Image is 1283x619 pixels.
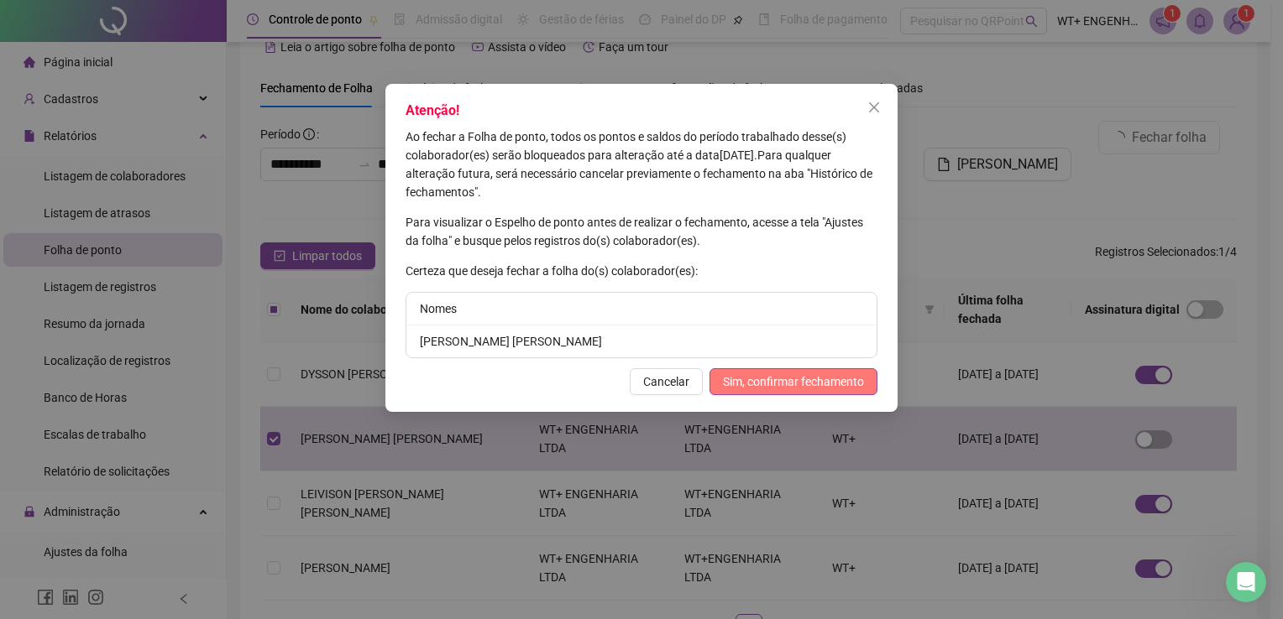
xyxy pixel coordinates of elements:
li: [PERSON_NAME] [PERSON_NAME] [406,325,877,357]
button: Cancelar [630,368,703,395]
span: close [867,101,881,114]
button: Sim, confirmar fechamento [710,368,877,395]
span: Cancelar [643,372,689,391]
span: Nomes [420,302,457,315]
p: [DATE] . [406,127,877,201]
span: Certeza que deseja fechar a folha do(s) colaborador(es): [406,264,698,278]
span: Sim, confirmar fechamento [723,372,864,391]
iframe: Intercom live chat [1226,562,1266,602]
span: Para qualquer alteração futura, será necessário cancelar previamente o fechamento na aba "Históri... [406,148,872,199]
span: Ao fechar a Folha de ponto, todos os pontos e saldos do período trabalhado desse(s) colaborador(e... [406,130,846,162]
span: Para visualizar o Espelho de ponto antes de realizar o fechamento, acesse a tela "Ajustes da folh... [406,216,863,247]
button: Close [861,94,888,121]
span: Atenção! [406,102,459,118]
